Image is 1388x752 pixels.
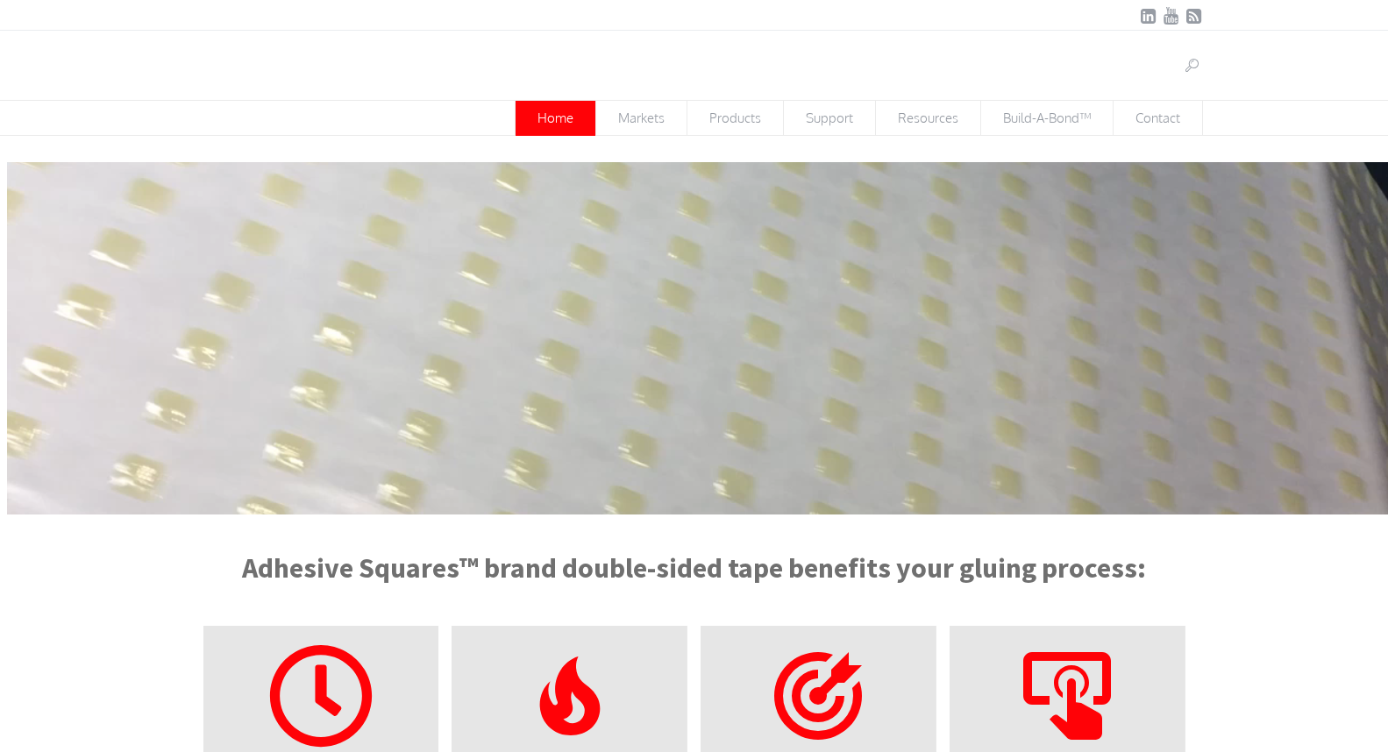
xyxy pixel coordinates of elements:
[1114,101,1202,135] span: Contact
[1140,7,1157,25] a: LinkedIn
[876,101,980,135] span: Resources
[784,101,875,135] span: Support
[784,101,876,136] a: Support
[981,101,1113,135] span: Build-A-Bond™
[242,550,1146,585] strong: Adhesive Squares™ brand double-sided tape benefits your gluing process:
[981,101,1114,136] a: Build-A-Bond™
[515,101,596,136] a: Home
[186,31,395,100] img: Adhesive Squares™
[516,101,595,135] span: Home
[687,101,783,135] span: Products
[596,101,687,135] span: Markets
[1185,7,1203,25] a: RSSFeed
[1163,7,1180,25] a: YouTube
